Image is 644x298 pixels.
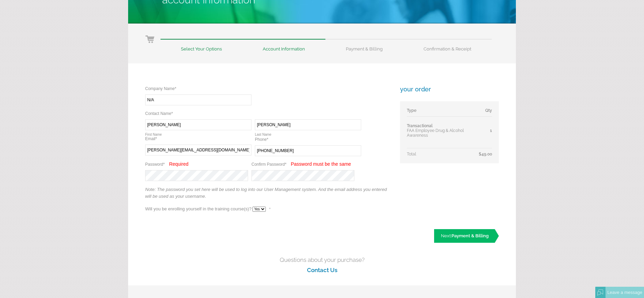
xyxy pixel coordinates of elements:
[403,39,492,51] li: Confirmation & Receipt
[407,117,479,148] td: FAA Employee Drug & Alcohol Awareness
[145,111,173,116] label: Contact Name*
[291,161,351,167] span: Password must be the same
[145,162,165,167] label: Password*
[160,39,242,51] li: Select Your Options
[255,133,365,136] span: Last Name
[407,123,433,128] span: Transactional
[479,117,492,148] td: 1
[325,39,403,51] li: Payment & Billing
[407,148,479,157] td: Total
[597,289,603,296] img: Offline
[434,229,499,243] a: Next:Payment & Billing
[145,187,387,199] em: Note: The password you set here will be used to log into our User Management system. And the emai...
[605,287,644,298] div: Leave a message
[400,86,499,93] h3: your order
[145,86,176,91] label: Company Name*
[479,108,492,117] td: Qty
[451,233,489,238] span: Payment & Billing
[145,206,251,211] label: Will you be enrolling yourself in the training course(s)?
[307,267,337,273] a: Contact Us
[255,137,268,142] label: Phone*
[128,255,516,265] h4: Questions about your purchase?
[169,161,188,167] span: Required
[407,108,479,117] td: Type
[145,136,157,141] label: Email*
[145,133,255,136] span: First Name
[251,162,287,167] label: Confirm Password*
[479,152,492,157] span: $49.00
[242,39,325,51] li: Account Information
